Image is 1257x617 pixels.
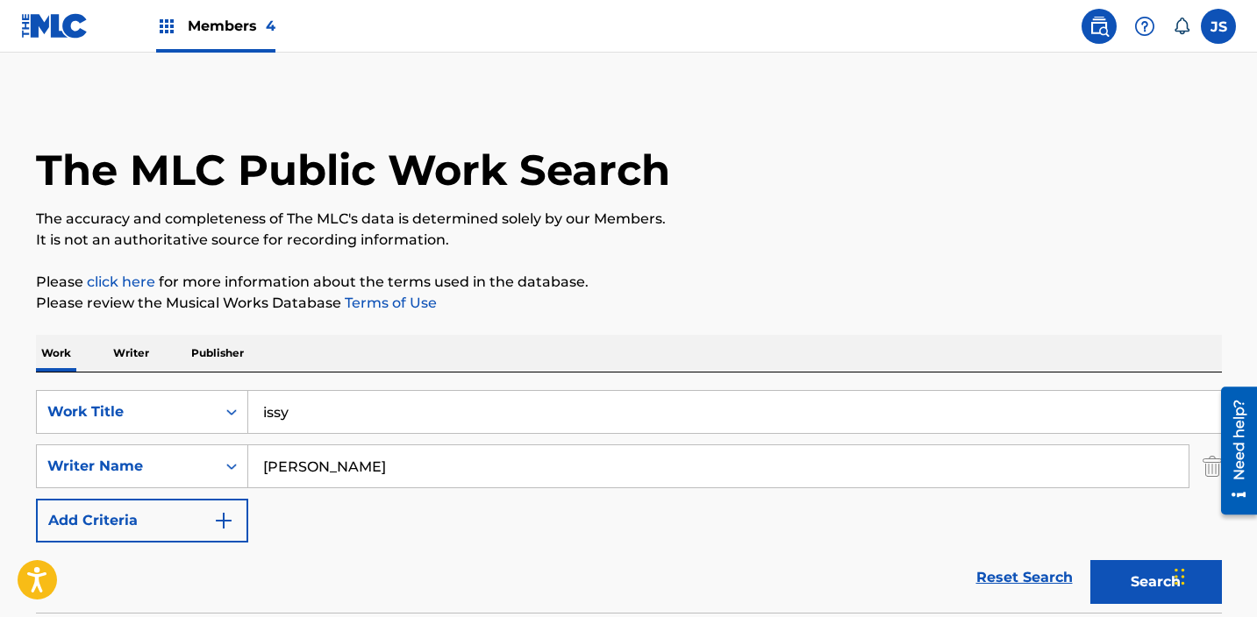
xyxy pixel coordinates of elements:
button: Search [1090,560,1222,604]
img: Delete Criterion [1203,444,1222,488]
a: Reset Search [968,558,1082,597]
div: Work Title [47,401,205,422]
img: help [1134,16,1155,37]
img: search [1089,16,1110,37]
a: Public Search [1082,9,1117,44]
img: 9d2ae6d4665cec9f34b9.svg [213,510,234,531]
div: Drag [1175,550,1185,603]
h1: The MLC Public Work Search [36,144,670,196]
p: Please for more information about the terms used in the database. [36,272,1222,293]
p: The accuracy and completeness of The MLC's data is determined solely by our Members. [36,209,1222,230]
div: Notifications [1173,18,1190,35]
p: Work [36,335,76,372]
p: Publisher [186,335,249,372]
iframe: Resource Center [1208,380,1257,521]
div: Writer Name [47,456,205,477]
p: Writer [108,335,154,372]
p: It is not an authoritative source for recording information. [36,230,1222,251]
a: click here [87,273,155,290]
span: Members [188,16,275,36]
iframe: Chat Widget [1169,533,1257,617]
img: MLC Logo [21,13,89,39]
span: 4 [266,18,275,34]
form: Search Form [36,390,1222,613]
button: Add Criteria [36,499,248,543]
div: Help [1127,9,1162,44]
img: Top Rightsholders [156,16,177,37]
p: Please review the Musical Works Database [36,293,1222,314]
a: Terms of Use [341,294,437,311]
div: User Menu [1201,9,1236,44]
